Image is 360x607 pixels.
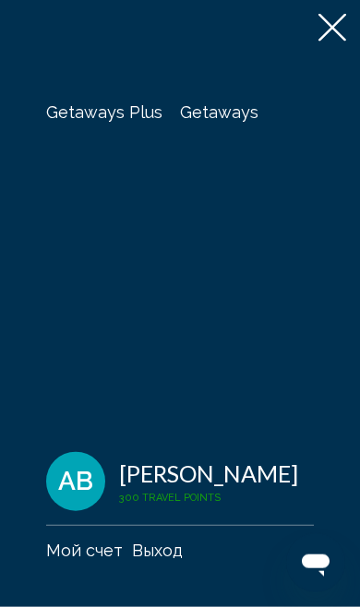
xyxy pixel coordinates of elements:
button: Выход [132,540,183,561]
a: Getaways [180,102,258,122]
span: 300 Travel Points [119,492,221,504]
div: [PERSON_NAME] [119,459,298,487]
span: AB [58,468,93,495]
iframe: Кнопка запуска окна обмена сообщениями [286,533,345,592]
a: Мой счет [46,541,123,560]
a: Getaways Plus [46,102,162,122]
